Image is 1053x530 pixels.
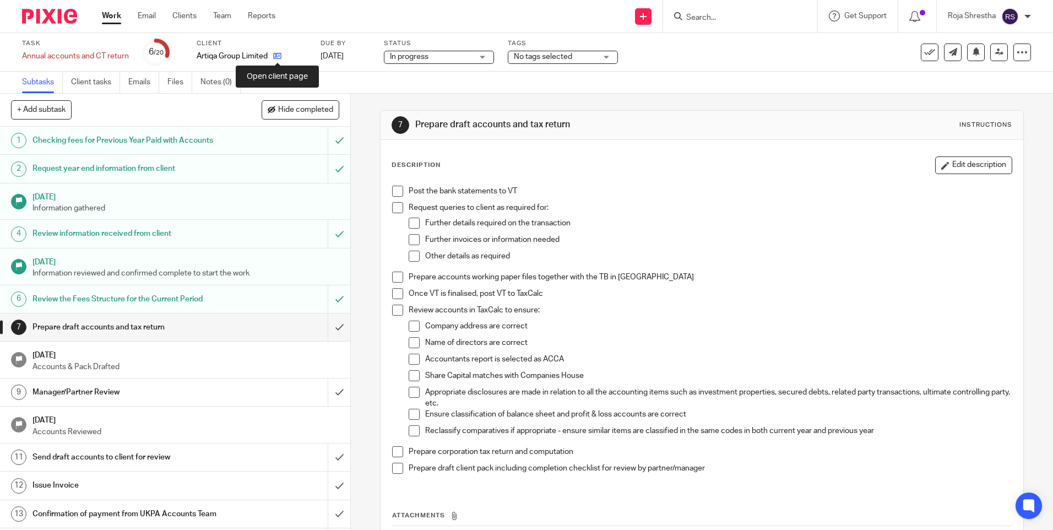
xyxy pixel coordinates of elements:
[959,121,1012,129] div: Instructions
[32,347,340,361] h1: [DATE]
[102,10,121,21] a: Work
[22,39,129,48] label: Task
[685,13,784,23] input: Search
[11,100,72,119] button: + Add subtask
[11,320,26,335] div: 7
[32,291,222,307] h1: Review the Fees Structure for the Current Period
[935,156,1012,174] button: Edit description
[71,72,120,93] a: Client tasks
[32,477,222,494] h1: Issue Invoice
[32,225,222,242] h1: Review information received from client
[321,52,344,60] span: [DATE]
[32,132,222,149] h1: Checking fees for Previous Year Paid with Accounts
[514,53,572,61] span: No tags selected
[172,10,197,21] a: Clients
[32,189,340,203] h1: [DATE]
[11,385,26,400] div: 9
[32,203,340,214] p: Information gathered
[409,446,1011,457] p: Prepare corporation tax return and computation
[409,202,1011,213] p: Request queries to client as required for:
[32,412,340,426] h1: [DATE]
[11,291,26,307] div: 6
[213,10,231,21] a: Team
[11,133,26,148] div: 1
[32,361,340,372] p: Accounts & Pack Drafted
[425,425,1011,436] p: Reclassify comparatives if appropriate - ensure similar items are classified in the same codes in...
[1001,8,1019,25] img: svg%3E
[32,449,222,466] h1: Send draft accounts to client for review
[11,226,26,242] div: 4
[425,409,1011,420] p: Ensure classification of balance sheet and profit & loss accounts are correct
[392,512,445,518] span: Attachments
[425,218,1011,229] p: Further details required on the transaction
[249,72,291,93] a: Audit logs
[197,51,268,62] p: Artiqa Group Limited
[508,39,618,48] label: Tags
[128,72,159,93] a: Emails
[22,9,77,24] img: Pixie
[32,160,222,177] h1: Request year end information from client
[948,10,996,21] p: Roja Shrestha
[32,254,340,268] h1: [DATE]
[262,100,339,119] button: Hide completed
[32,426,340,437] p: Accounts Reviewed
[425,337,1011,348] p: Name of directors are correct
[425,234,1011,245] p: Further invoices or information needed
[32,506,222,522] h1: Confirmation of payment from UKPA Accounts Team
[32,268,340,279] p: Information reviewed and confirmed complete to start the work
[384,39,494,48] label: Status
[409,186,1011,197] p: Post the bank statements to VT
[425,387,1011,409] p: Appropriate disclosures are made in relation to all the accounting items such as investment prope...
[425,354,1011,365] p: Accountants report is selected as ACCA
[248,10,275,21] a: Reports
[200,72,241,93] a: Notes (0)
[390,53,428,61] span: In progress
[22,72,63,93] a: Subtasks
[167,72,192,93] a: Files
[149,46,164,58] div: 6
[11,478,26,494] div: 12
[415,119,725,131] h1: Prepare draft accounts and tax return
[32,384,222,401] h1: Manager/Partner Review
[409,305,1011,316] p: Review accounts in TaxCalc to ensure:
[392,116,409,134] div: 7
[11,450,26,465] div: 11
[11,506,26,522] div: 13
[138,10,156,21] a: Email
[425,321,1011,332] p: Company address are correct
[392,161,441,170] p: Description
[197,39,307,48] label: Client
[409,272,1011,283] p: Prepare accounts working paper files together with the TB in [GEOGRAPHIC_DATA]
[154,50,164,56] small: /20
[22,51,129,62] div: Annual accounts and CT return
[409,288,1011,299] p: Once VT is finalised, post VT to TaxCalc
[32,319,222,336] h1: Prepare draft accounts and tax return
[11,161,26,177] div: 2
[425,370,1011,381] p: Share Capital matches with Companies House
[425,251,1011,262] p: Other details as required
[409,463,1011,474] p: Prepare draft client pack including completion checklist for review by partner/manager
[844,12,887,20] span: Get Support
[278,106,333,115] span: Hide completed
[321,39,370,48] label: Due by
